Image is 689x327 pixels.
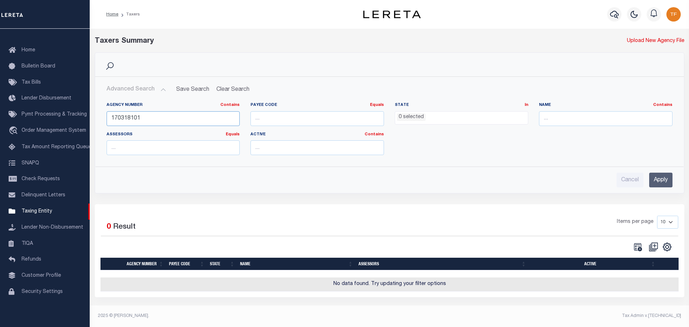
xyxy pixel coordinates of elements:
[107,83,166,97] button: Advanced Search
[113,221,136,233] label: Result
[525,103,528,107] a: In
[539,111,672,126] input: ...
[107,223,111,231] span: 0
[124,258,166,270] th: Agency Number: activate to sort column ascending
[617,218,653,226] span: Items per page
[22,177,60,182] span: Check Requests
[627,37,684,45] a: Upload New Agency File
[22,273,61,278] span: Customer Profile
[107,132,240,138] label: Assessors
[395,102,528,108] label: State
[250,102,384,108] label: Payee Code
[118,11,140,18] li: Taxers
[22,193,65,198] span: Delinquent Letters
[95,36,534,47] div: Taxers Summary
[365,132,384,136] a: Contains
[22,112,87,117] span: Pymt Processing & Tracking
[22,289,63,294] span: Security Settings
[214,83,253,97] button: Clear Search
[22,209,52,214] span: Taxing Entity
[250,140,384,155] input: ...
[529,258,658,270] th: Active: activate to sort column ascending
[363,10,421,18] img: logo-dark.svg
[250,111,384,126] input: ...
[649,173,672,187] input: Apply
[106,12,118,17] a: Home
[166,258,207,270] th: Payee Code: activate to sort column ascending
[617,173,643,187] input: Cancel
[22,80,41,85] span: Tax Bills
[100,277,679,291] td: No data found. Try updating your filter options
[370,103,384,107] a: Equals
[397,113,426,121] li: 0 selected
[658,258,679,270] th: &nbsp;
[207,258,237,270] th: State: activate to sort column ascending
[237,258,356,270] th: Name: activate to sort column ascending
[539,102,672,108] label: Name
[666,7,681,22] img: svg+xml;base64,PHN2ZyB4bWxucz0iaHR0cDovL3d3dy53My5vcmcvMjAwMC9zdmciIHBvaW50ZXItZXZlbnRzPSJub25lIi...
[22,225,83,230] span: Lender Non-Disbursement
[107,102,240,108] label: Agency Number
[356,258,529,270] th: Assessors: activate to sort column ascending
[22,241,33,246] span: TIQA
[395,313,681,319] div: Tax Admin v.[TECHNICAL_ID]
[22,145,92,150] span: Tax Amount Reporting Queue
[107,111,240,126] input: ...
[93,313,390,319] div: 2025 © [PERSON_NAME].
[22,64,55,69] span: Bulletin Board
[9,126,20,136] i: travel_explore
[22,257,41,262] span: Refunds
[172,83,214,97] button: Save Search
[107,140,240,155] input: ...
[22,48,35,53] span: Home
[22,128,86,133] span: Order Management System
[226,132,240,136] a: Equals
[22,160,39,165] span: SNAPQ
[220,103,240,107] a: Contains
[653,103,672,107] a: Contains
[250,132,384,138] label: Active
[22,96,71,101] span: Lender Disbursement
